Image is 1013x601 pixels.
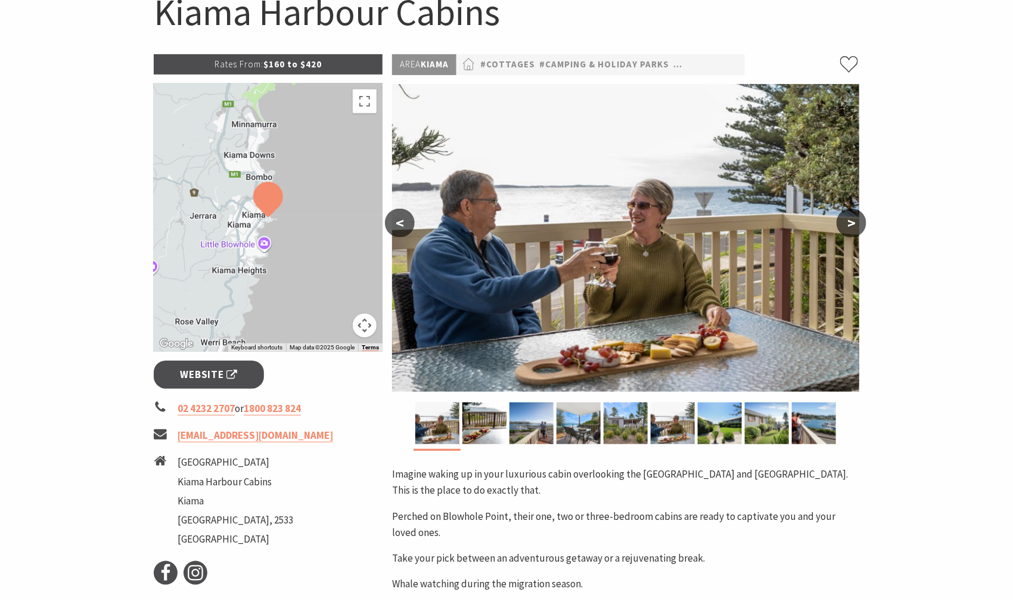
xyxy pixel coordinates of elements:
button: Toggle fullscreen view [353,89,377,113]
span: Map data ©2025 Google [290,344,355,351]
p: Perched on Blowhole Point, their one, two or three-bedroom cabins are ready to captivate you and ... [392,509,859,541]
img: Large deck harbour [509,402,554,444]
a: 1800 823 824 [244,402,301,416]
img: Side cabin [745,402,789,444]
img: Private balcony, ocean views [557,402,601,444]
img: Couple toast [392,84,859,392]
a: Open this area in Google Maps (opens a new window) [157,336,196,352]
a: Website [154,361,264,389]
span: Area [400,58,421,70]
li: or [154,401,383,417]
img: Google [157,336,196,352]
a: #Camping & Holiday Parks [539,57,669,72]
li: [GEOGRAPHIC_DATA] [178,454,293,470]
span: Website [181,367,238,383]
li: [GEOGRAPHIC_DATA], 2533 [178,512,293,528]
li: Kiama Harbour Cabins [178,474,293,490]
button: Keyboard shortcuts [231,343,282,352]
img: Exterior at Kiama Harbour Cabins [604,402,648,444]
button: > [837,209,866,237]
button: < [385,209,415,237]
p: Kiama [392,54,456,75]
img: Large deck, harbour views, couple [792,402,836,444]
a: 02 4232 2707 [178,402,235,416]
p: Take your pick between an adventurous getaway or a rejuvenating break. [392,550,859,566]
p: $160 to $420 [154,54,383,75]
img: Couple toast [651,402,695,444]
img: Kiama Harbour Cabins [698,402,742,444]
a: #Self Contained [673,57,756,72]
button: Map camera controls [353,314,377,337]
a: Terms (opens in new tab) [362,344,379,351]
p: Imagine waking up in your luxurious cabin overlooking the [GEOGRAPHIC_DATA] and [GEOGRAPHIC_DATA]... [392,466,859,498]
span: Rates From: [215,58,263,70]
img: Deck ocean view [462,402,506,444]
li: Kiama [178,493,293,509]
li: [GEOGRAPHIC_DATA] [178,531,293,547]
a: #Cottages [480,57,535,72]
img: Couple toast [415,402,459,444]
a: [EMAIL_ADDRESS][DOMAIN_NAME] [178,429,333,442]
p: Whale watching during the migration season. [392,576,859,592]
